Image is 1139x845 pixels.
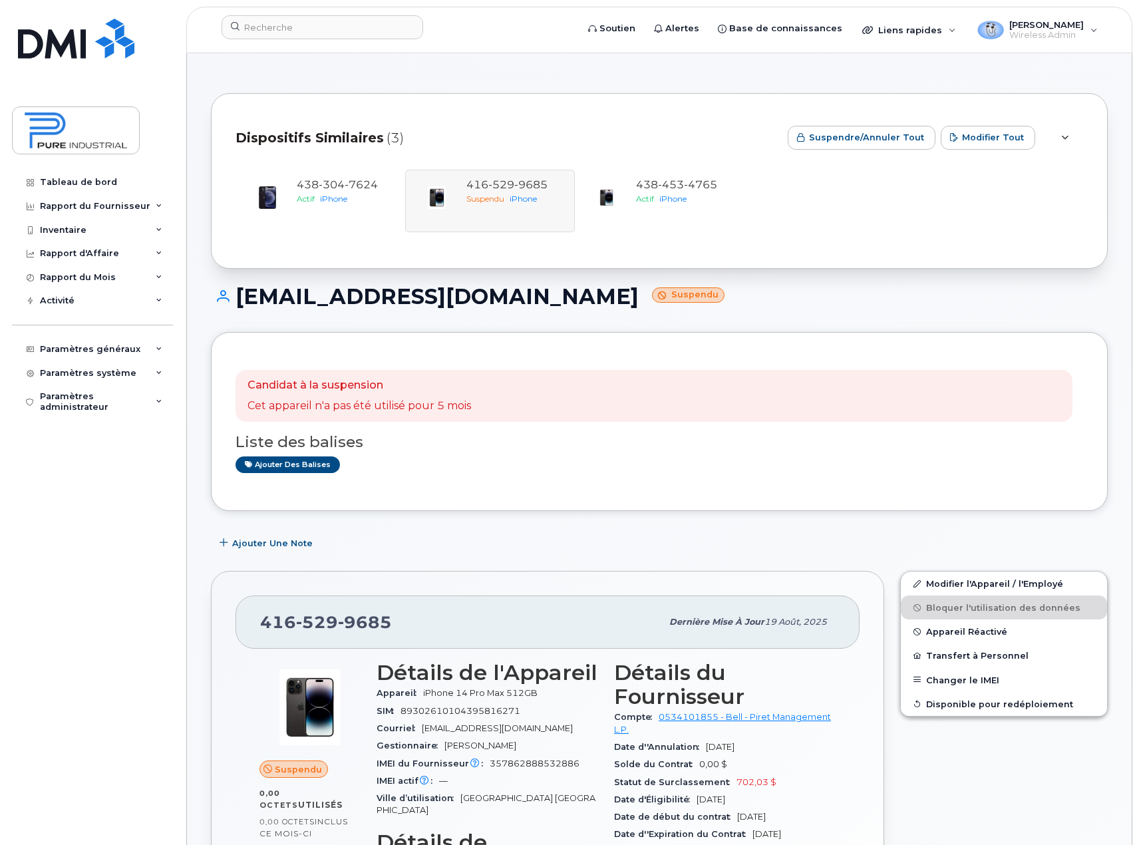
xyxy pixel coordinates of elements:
button: Transfert à Personnel [901,643,1107,667]
span: [DATE] [737,812,766,822]
span: Ajouter une Note [232,537,313,550]
span: Suspendu [275,763,322,776]
p: Candidat à la suspension [247,378,471,393]
span: Courriel [377,723,422,733]
span: 4765 [684,178,717,191]
span: 0,00 Octets [259,817,315,826]
a: Ajouter des balises [236,456,340,473]
a: 4384534765ActifiPhone [583,178,736,224]
span: iPhone 14 Pro Max 512GB [423,688,538,698]
span: 453 [658,178,684,191]
span: 89302610104395816271 [401,706,520,716]
button: Bloquer l'utilisation des données [901,595,1107,619]
span: [DATE] [752,829,781,839]
span: 7624 [345,178,378,191]
button: Suspendre/Annuler tout [788,126,935,150]
span: [PERSON_NAME] [444,741,516,751]
img: iPhone_12.jpg [254,184,281,211]
span: Gestionnaire [377,741,444,751]
span: SIM [377,706,401,716]
h1: [EMAIL_ADDRESS][DOMAIN_NAME] [211,285,1108,308]
span: 19 août, 2025 [764,617,827,627]
span: 304 [319,178,345,191]
span: IMEI du Fournisseur [377,759,490,768]
span: IMEI actif [377,776,439,786]
span: Disponible pour redéploiement [926,699,1073,709]
span: Suspendre/Annuler tout [809,131,924,144]
span: Modifier tout [962,131,1024,144]
h3: Liste des balises [236,434,1083,450]
span: iPhone [659,194,687,204]
button: Appareil Réactivé [901,619,1107,643]
span: Actif [636,194,654,204]
button: Disponible pour redéploiement [901,692,1107,716]
span: Date d''Annulation [614,742,706,752]
a: 4383047624ActifiPhone [244,178,397,224]
span: Date d''Expiration du Contrat [614,829,752,839]
span: Date d'Éligibilité [614,794,697,804]
span: 438 [297,178,378,191]
span: Solde du Contrat [614,759,699,769]
span: 9685 [338,612,392,632]
p: Cet appareil n'a pas été utilisé pour 5 mois [247,399,471,414]
span: 702,03 $ [736,777,776,787]
span: 529 [296,612,338,632]
span: [DATE] [697,794,725,804]
h3: Détails de l'Appareil [377,661,598,685]
span: Dernière mise à jour [669,617,764,627]
span: [EMAIL_ADDRESS][DOMAIN_NAME] [422,723,573,733]
span: (3) [387,128,404,148]
span: Statut de Surclassement [614,777,736,787]
button: Ajouter une Note [211,531,324,555]
span: Appareil [377,688,423,698]
span: Ville d’utilisation [377,793,460,803]
small: Suspendu [652,287,725,303]
span: Actif [297,194,315,204]
span: 0,00 Octets [259,788,298,810]
span: Compte [614,712,659,722]
span: 357862888532886 [490,759,579,768]
span: Dispositifs Similaires [236,128,384,148]
span: [GEOGRAPHIC_DATA] [GEOGRAPHIC_DATA] [377,793,595,815]
a: Modifier l'Appareil / l'Employé [901,572,1107,595]
span: 416 [260,612,392,632]
span: Appareil Réactivé [926,627,1007,637]
a: 0534101855 - Bell - Piret Management L.P. [614,712,831,734]
button: Modifier tout [941,126,1035,150]
span: utilisés [298,800,343,810]
img: image20231002-3703462-by0d28.jpeg [270,667,350,747]
span: Date de début du contrat [614,812,737,822]
span: [DATE] [706,742,734,752]
span: iPhone [320,194,347,204]
span: — [439,776,448,786]
img: image20231002-3703462-njx0qo.jpeg [593,184,620,211]
h3: Détails du Fournisseur [614,661,836,709]
span: 438 [636,178,717,191]
button: Changer le IMEI [901,668,1107,692]
span: 0,00 $ [699,759,727,769]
